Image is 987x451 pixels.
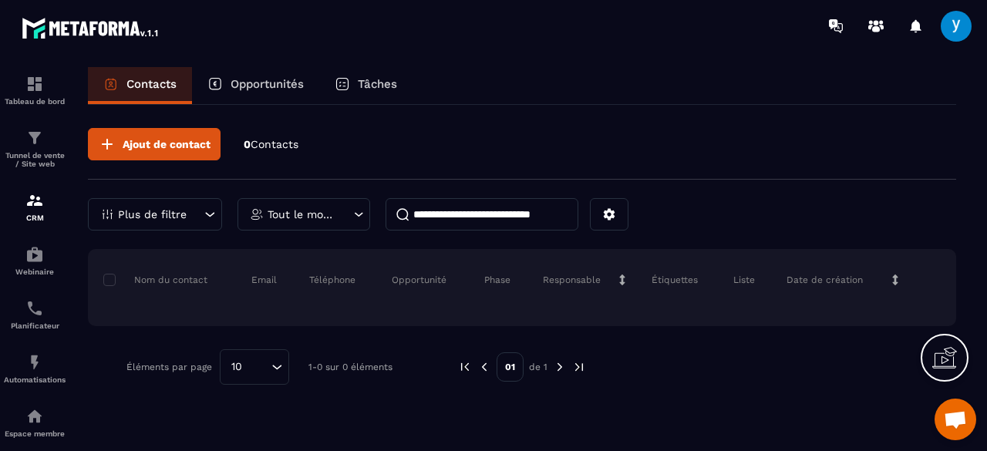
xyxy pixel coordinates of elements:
[88,128,221,160] button: Ajout de contact
[251,138,298,150] span: Contacts
[4,214,66,222] p: CRM
[477,360,491,374] img: prev
[309,274,355,286] p: Téléphone
[935,399,976,440] a: Ouvrir le chat
[4,117,66,180] a: formationformationTunnel de vente / Site web
[192,67,319,104] a: Opportunités
[25,245,44,264] img: automations
[4,234,66,288] a: automationsautomationsWebinaire
[4,375,66,384] p: Automatisations
[4,395,66,449] a: automationsautomationsEspace membre
[268,209,336,220] p: Tout le monde
[458,360,472,374] img: prev
[25,191,44,210] img: formation
[392,274,446,286] p: Opportunité
[572,360,586,374] img: next
[319,67,413,104] a: Tâches
[103,274,207,286] p: Nom du contact
[497,352,524,382] p: 01
[22,14,160,42] img: logo
[787,274,863,286] p: Date de création
[358,77,397,91] p: Tâches
[126,362,212,372] p: Éléments par page
[220,349,289,385] div: Search for option
[4,97,66,106] p: Tableau de bord
[4,268,66,276] p: Webinaire
[231,77,304,91] p: Opportunités
[88,67,192,104] a: Contacts
[25,75,44,93] img: formation
[308,362,392,372] p: 1-0 sur 0 éléments
[543,274,601,286] p: Responsable
[226,358,248,375] span: 10
[4,429,66,438] p: Espace membre
[4,321,66,330] p: Planificateur
[118,209,187,220] p: Plus de filtre
[126,77,177,91] p: Contacts
[4,180,66,234] a: formationformationCRM
[4,288,66,342] a: schedulerschedulerPlanificateur
[733,274,755,286] p: Liste
[4,63,66,117] a: formationformationTableau de bord
[25,353,44,372] img: automations
[484,274,510,286] p: Phase
[652,274,698,286] p: Étiquettes
[25,129,44,147] img: formation
[25,407,44,426] img: automations
[25,299,44,318] img: scheduler
[529,361,547,373] p: de 1
[248,358,268,375] input: Search for option
[251,274,277,286] p: Email
[4,151,66,168] p: Tunnel de vente / Site web
[244,137,298,152] p: 0
[4,342,66,395] a: automationsautomationsAutomatisations
[553,360,567,374] img: next
[123,136,211,152] span: Ajout de contact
